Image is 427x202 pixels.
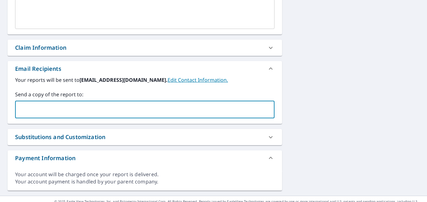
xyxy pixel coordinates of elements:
[168,76,228,83] a: EditContactInfo
[15,171,274,178] div: Your account will be charged once your report is delivered.
[8,150,282,166] div: Payment Information
[15,43,66,52] div: Claim Information
[15,65,61,73] div: Email Recipients
[80,76,168,83] b: [EMAIL_ADDRESS][DOMAIN_NAME].
[15,133,105,141] div: Substitutions and Customization
[15,76,274,84] label: Your reports will be sent to
[15,91,274,98] label: Send a copy of the report to:
[8,61,282,76] div: Email Recipients
[15,154,75,162] div: Payment Information
[15,178,274,185] div: Your account payment is handled by your parent company.
[8,40,282,56] div: Claim Information
[8,129,282,145] div: Substitutions and Customization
